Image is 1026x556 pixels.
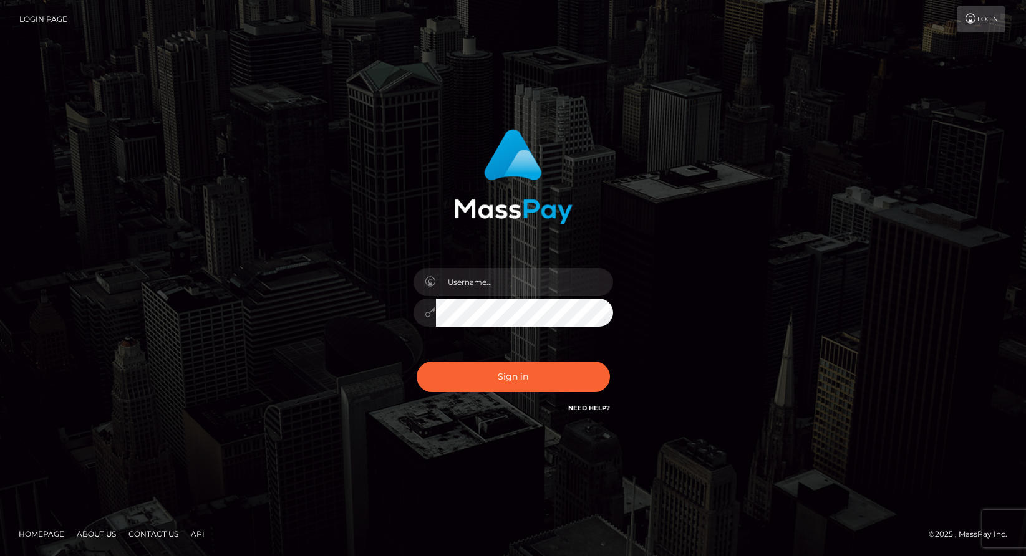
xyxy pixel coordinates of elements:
[929,527,1017,541] div: © 2025 , MassPay Inc.
[186,524,210,544] a: API
[454,129,573,224] img: MassPay Login
[19,6,67,32] a: Login Page
[72,524,121,544] a: About Us
[957,6,1005,32] a: Login
[123,524,183,544] a: Contact Us
[568,404,610,412] a: Need Help?
[14,524,69,544] a: Homepage
[417,362,610,392] button: Sign in
[436,268,613,296] input: Username...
